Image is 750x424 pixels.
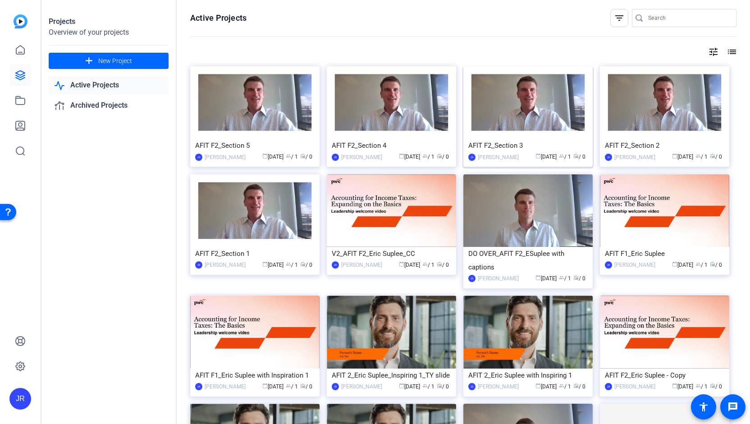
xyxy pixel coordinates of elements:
span: radio [573,383,579,388]
div: [PERSON_NAME] [341,260,382,269]
span: calendar_today [262,383,268,388]
div: [PERSON_NAME] [614,382,655,391]
div: [PERSON_NAME] [205,153,246,162]
div: [PERSON_NAME] [478,382,519,391]
span: / 0 [573,383,585,390]
span: radio [437,261,442,267]
span: calendar_today [672,153,677,159]
div: JR [332,261,339,269]
div: [PERSON_NAME] [478,274,519,283]
div: [PERSON_NAME] [205,260,246,269]
span: / 1 [422,154,434,160]
div: AFIT F2_Section 4 [332,139,451,152]
span: [DATE] [399,262,420,268]
span: calendar_today [672,261,677,267]
div: [PERSON_NAME] [341,153,382,162]
div: JR [195,154,202,161]
span: radio [437,383,442,388]
div: JR [468,275,476,282]
span: radio [710,383,715,388]
span: / 1 [559,154,571,160]
button: New Project [49,53,169,69]
input: Search [648,13,729,23]
a: Active Projects [49,76,169,95]
span: / 0 [437,383,449,390]
div: JR [605,154,612,161]
span: / 0 [300,383,312,390]
div: AFIT 2_Eric Suplee with Inspiring 1 [468,369,588,382]
div: [PERSON_NAME] [341,382,382,391]
span: calendar_today [399,153,404,159]
span: New Project [98,56,132,66]
span: group [559,153,564,159]
div: [PERSON_NAME] [478,153,519,162]
span: / 0 [437,154,449,160]
img: blue-gradient.svg [14,14,27,28]
span: / 0 [300,154,312,160]
span: / 1 [695,262,708,268]
mat-icon: tune [708,46,719,57]
div: JR [605,383,612,390]
mat-icon: list [726,46,736,57]
span: [DATE] [262,154,284,160]
div: AFIT F2_Section 2 [605,139,724,152]
span: [DATE] [672,383,693,390]
span: / 1 [286,383,298,390]
div: AFIT F1_Eric Suplee with Inspiration 1 [195,369,315,382]
span: [DATE] [399,154,420,160]
div: [PERSON_NAME] [205,382,246,391]
div: AFIT 2_Eric Suplee_Inspiring 1_TY slide [332,369,451,382]
div: JR [468,154,476,161]
div: JR [332,154,339,161]
div: Overview of your projects [49,27,169,38]
span: radio [710,153,715,159]
span: radio [710,261,715,267]
span: group [695,153,701,159]
div: AFIT F2_Section 1 [195,247,315,260]
div: AFIT F1_Eric Suplee [605,247,724,260]
div: JR [9,388,31,410]
mat-icon: filter_list [614,13,625,23]
a: Archived Projects [49,96,169,115]
mat-icon: add [83,55,95,67]
div: JR [605,261,612,269]
div: Projects [49,16,169,27]
span: / 1 [695,383,708,390]
span: / 0 [573,154,585,160]
div: AFIT F2_Section 3 [468,139,588,152]
span: / 0 [437,262,449,268]
span: radio [573,153,579,159]
span: calendar_today [262,153,268,159]
span: [DATE] [262,262,284,268]
div: AFIT F2_Section 5 [195,139,315,152]
span: group [422,261,428,267]
span: / 1 [422,262,434,268]
span: radio [300,261,306,267]
span: / 1 [422,383,434,390]
mat-icon: accessibility [698,401,709,412]
div: [PERSON_NAME] [614,260,655,269]
div: JR [195,383,202,390]
span: calendar_today [535,383,541,388]
span: radio [300,383,306,388]
span: calendar_today [262,261,268,267]
span: / 0 [573,275,585,282]
span: radio [437,153,442,159]
span: [DATE] [672,262,693,268]
span: calendar_today [399,383,404,388]
span: [DATE] [399,383,420,390]
div: [PERSON_NAME] [614,153,655,162]
span: group [286,153,291,159]
span: group [422,383,428,388]
span: / 1 [559,383,571,390]
span: [DATE] [535,383,557,390]
span: / 1 [286,154,298,160]
span: / 1 [559,275,571,282]
span: / 0 [710,154,722,160]
div: JR [468,383,476,390]
span: group [286,261,291,267]
span: / 1 [695,154,708,160]
span: / 0 [710,383,722,390]
span: group [559,383,564,388]
span: / 0 [300,262,312,268]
